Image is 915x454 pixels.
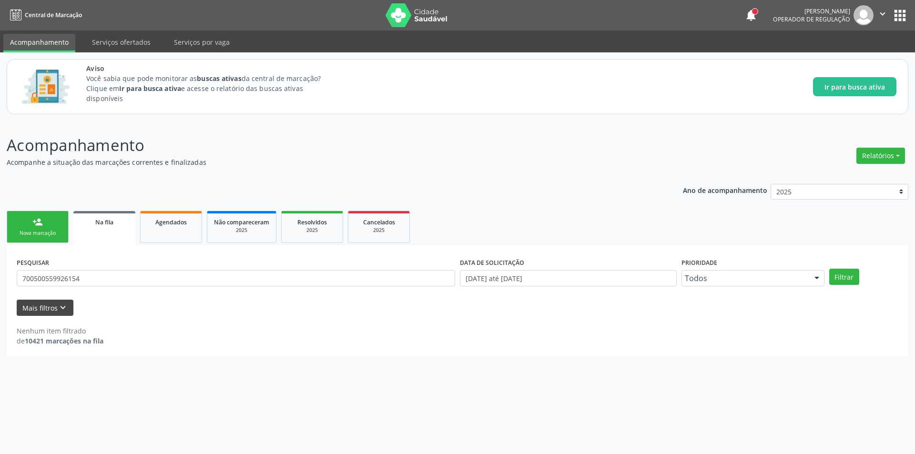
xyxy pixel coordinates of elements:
label: DATA DE SOLICITAÇÃO [460,255,524,270]
strong: Ir para busca ativa [119,84,181,93]
i: keyboard_arrow_down [58,303,68,313]
p: Ano de acompanhamento [683,184,767,196]
a: Acompanhamento [3,34,75,52]
input: Selecione um intervalo [460,270,677,286]
span: Na fila [95,218,113,226]
span: Operador de regulação [773,15,850,23]
a: Central de Marcação [7,7,82,23]
p: Acompanhamento [7,133,638,157]
div: Nova marcação [14,230,61,237]
strong: buscas ativas [197,74,241,83]
span: Não compareceram [214,218,269,226]
button: Mais filtroskeyboard_arrow_down [17,300,73,316]
label: Prioridade [681,255,717,270]
p: Acompanhe a situação das marcações correntes e finalizadas [7,157,638,167]
p: Você sabia que pode monitorar as da central de marcação? Clique em e acesse o relatório das busca... [86,73,338,103]
span: Aviso [86,63,338,73]
button: notifications [744,9,758,22]
span: Agendados [155,218,187,226]
div: [PERSON_NAME] [773,7,850,15]
div: 2025 [214,227,269,234]
div: person_add [32,217,43,227]
img: img [854,5,874,25]
button: Ir para busca ativa [813,77,896,96]
a: Serviços por vaga [167,34,236,50]
a: Serviços ofertados [85,34,157,50]
div: de [17,336,103,346]
span: Resolvidos [297,218,327,226]
button: apps [892,7,908,24]
i:  [877,9,888,19]
div: 2025 [288,227,336,234]
img: Imagem de CalloutCard [19,65,73,108]
strong: 10421 marcações na fila [25,336,103,345]
button: Filtrar [829,269,859,285]
label: PESQUISAR [17,255,49,270]
button: Relatórios [856,148,905,164]
input: Nome, CNS [17,270,455,286]
button:  [874,5,892,25]
div: 2025 [355,227,403,234]
span: Ir para busca ativa [824,82,885,92]
span: Todos [685,273,805,283]
div: Nenhum item filtrado [17,326,103,336]
span: Central de Marcação [25,11,82,19]
span: Cancelados [363,218,395,226]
